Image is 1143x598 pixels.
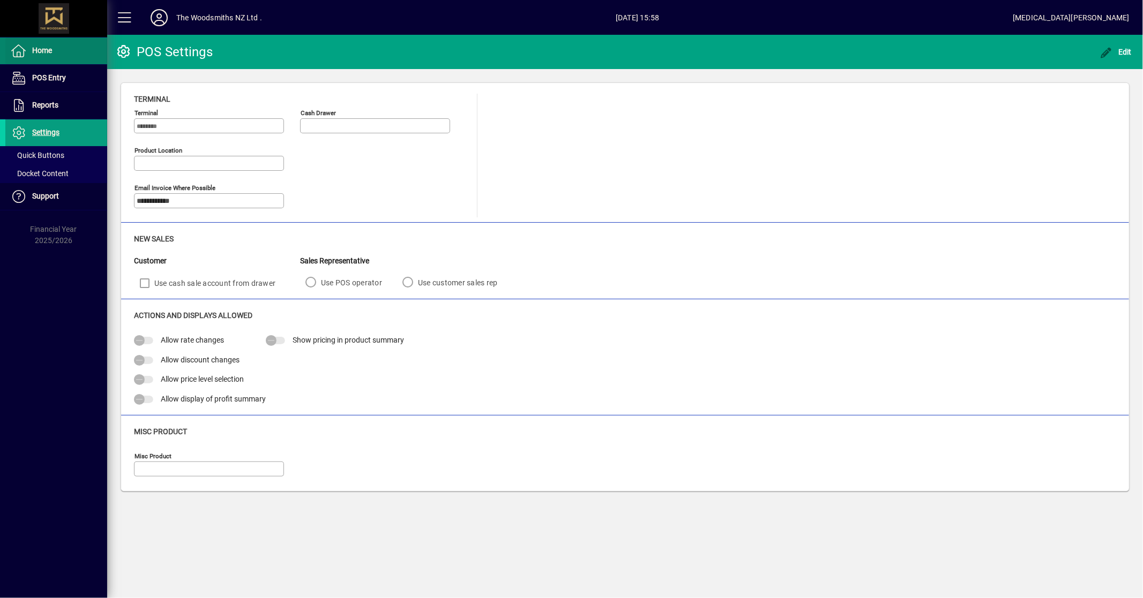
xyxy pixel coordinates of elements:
span: New Sales [134,234,174,243]
span: Allow rate changes [161,336,224,344]
span: Settings [32,128,59,137]
span: [DATE] 15:58 [262,9,1013,26]
span: Allow price level selection [161,375,244,383]
span: Terminal [134,95,170,103]
span: Home [32,46,52,55]
a: POS Entry [5,65,107,92]
span: Edit [1100,48,1132,56]
div: [MEDICAL_DATA][PERSON_NAME] [1013,9,1130,26]
div: The Woodsmiths NZ Ltd . [176,9,262,26]
a: Support [5,183,107,210]
span: Allow display of profit summary [161,395,266,403]
span: Actions and Displays Allowed [134,311,252,320]
span: POS Entry [32,73,66,82]
mat-label: Terminal [135,109,158,117]
mat-label: Cash Drawer [301,109,336,117]
span: Quick Buttons [11,151,64,160]
div: Customer [134,255,300,267]
span: Docket Content [11,169,69,178]
button: Edit [1097,42,1135,62]
a: Quick Buttons [5,146,107,164]
a: Reports [5,92,107,119]
mat-label: Product location [135,147,182,154]
div: Sales Representative [300,255,513,267]
a: Docket Content [5,164,107,183]
span: Misc Product [134,427,187,436]
button: Profile [142,8,176,27]
a: Home [5,37,107,64]
mat-label: Email Invoice where possible [135,184,215,192]
span: Show pricing in product summary [293,336,404,344]
span: Support [32,192,59,200]
mat-label: Misc Product [135,452,171,460]
div: POS Settings [115,43,213,60]
span: Allow discount changes [161,355,240,364]
span: Reports [32,101,58,109]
